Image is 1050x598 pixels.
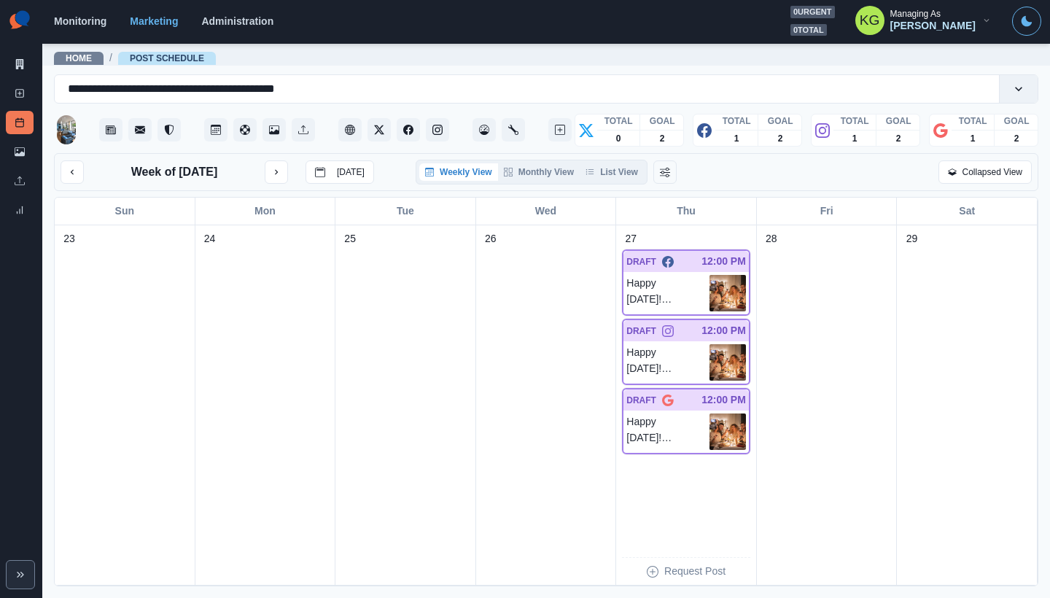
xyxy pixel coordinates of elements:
[852,132,857,145] p: 1
[653,160,677,184] button: Change View Order
[99,118,122,141] button: Stream
[841,114,869,128] p: TOTAL
[626,255,656,268] p: DRAFT
[897,198,1038,225] div: Sat
[130,15,178,27] a: Marketing
[709,344,746,381] img: hhgbpvpps4qqhtnga1mw
[664,564,726,579] p: Request Post
[650,114,675,128] p: GOAL
[61,160,84,184] button: previous month
[709,275,746,311] img: hhgbpvpps4qqhtnga1mw
[262,118,286,141] button: Media Library
[896,132,901,145] p: 2
[860,3,880,38] div: Katrina Gallardo
[57,115,76,144] img: 474870535711579
[626,325,656,338] p: DRAFT
[485,231,497,246] p: 26
[709,413,746,450] img: hhgbpvpps4qqhtnga1mw
[790,24,827,36] span: 0 total
[938,160,1032,184] button: Collapsed View
[109,50,112,66] span: /
[766,231,777,246] p: 28
[335,198,476,225] div: Tue
[201,15,273,27] a: Administration
[6,111,34,134] a: Post Schedule
[701,392,746,408] p: 12:00 PM
[626,344,709,381] p: Happy [DATE]! Here’s to good company, full hearts, and plates even [PERSON_NAME]. 🦃✨
[6,140,34,163] a: Media Library
[844,6,1003,35] button: Managing As[PERSON_NAME]
[757,198,898,225] div: Fri
[195,198,336,225] div: Mon
[6,82,34,105] a: New Post
[265,160,288,184] button: next month
[971,132,976,145] p: 1
[6,560,35,589] button: Expand
[157,118,181,141] button: Reviews
[625,231,637,246] p: 27
[959,114,987,128] p: TOTAL
[476,198,617,225] div: Wed
[204,231,216,246] p: 24
[54,50,216,66] nav: breadcrumb
[338,118,362,141] button: Client Website
[1004,114,1030,128] p: GOAL
[906,231,918,246] p: 29
[701,254,746,269] p: 12:00 PM
[626,394,656,407] p: DRAFT
[397,118,420,141] button: Facebook
[580,163,644,181] button: List View
[131,163,218,181] p: Week of [DATE]
[55,198,195,225] div: Sun
[306,160,374,184] button: go to today
[886,114,911,128] p: GOAL
[768,114,793,128] p: GOAL
[778,132,783,145] p: 2
[472,118,496,141] button: Dashboard
[548,118,572,141] button: Create New Post
[204,118,227,141] button: Post Schedule
[426,118,449,141] button: Instagram
[1014,132,1019,145] p: 2
[626,413,709,450] p: Happy [DATE]! Here’s to good company, full hearts, and plates even [PERSON_NAME]. 🦃✨
[63,231,75,246] p: 23
[66,53,92,63] a: Home
[498,163,580,181] button: Monthly View
[337,167,365,177] p: [DATE]
[419,163,498,181] button: Weekly View
[626,275,709,311] p: Happy [DATE]! Here’s to good company, full hearts, and plates even [PERSON_NAME]. 🦃✨
[54,15,106,27] a: Monitoring
[1012,7,1041,36] button: Toggle Mode
[128,118,152,141] button: Messages
[6,53,34,76] a: Marketing Summary
[616,132,621,145] p: 0
[292,118,315,141] button: Uploads
[790,6,835,18] span: 0 urgent
[344,231,356,246] p: 25
[367,118,391,141] button: Twitter
[502,118,525,141] button: Administration
[233,118,257,141] button: Content Pool
[6,198,34,222] a: Review Summary
[890,20,976,32] div: [PERSON_NAME]
[660,132,665,145] p: 2
[616,198,757,225] div: Thu
[6,169,34,193] a: Uploads
[890,9,941,19] div: Managing As
[604,114,633,128] p: TOTAL
[130,53,204,63] a: Post Schedule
